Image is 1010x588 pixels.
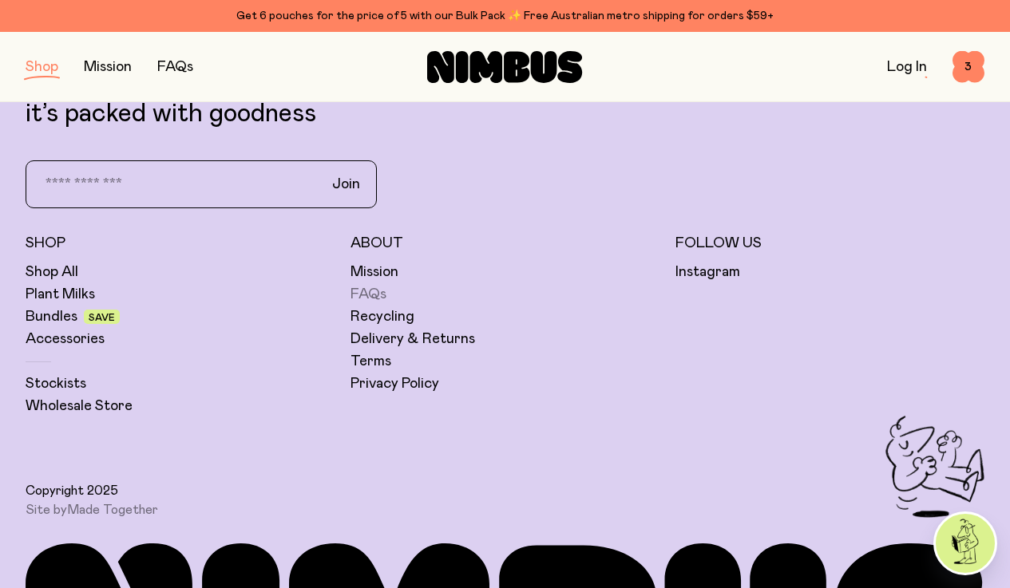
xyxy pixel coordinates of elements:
[953,51,984,83] button: 3
[887,60,927,74] a: Log In
[157,60,193,74] a: FAQs
[351,374,439,393] a: Privacy Policy
[67,503,158,516] a: Made Together
[351,234,659,253] h5: About
[26,307,77,326] a: Bundles
[26,234,335,253] h5: Shop
[26,330,105,349] a: Accessories
[675,234,984,253] h5: Follow Us
[332,175,360,194] span: Join
[351,330,475,349] a: Delivery & Returns
[26,374,86,393] a: Stockists
[26,6,984,26] div: Get 6 pouches for the price of 5 with our Bulk Pack ✨ Free Australian metro shipping for orders $59+
[351,285,386,304] a: FAQs
[26,502,158,518] span: Site by
[351,352,391,371] a: Terms
[26,262,78,282] a: Shop All
[84,60,132,74] a: Mission
[351,262,398,282] a: Mission
[26,285,95,304] a: Plant Milks
[26,483,118,499] span: Copyright 2025
[319,168,373,201] button: Join
[351,307,414,326] a: Recycling
[675,262,740,282] a: Instagram
[26,397,133,416] a: Wholesale Store
[936,514,995,573] img: agent
[89,313,115,322] span: Save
